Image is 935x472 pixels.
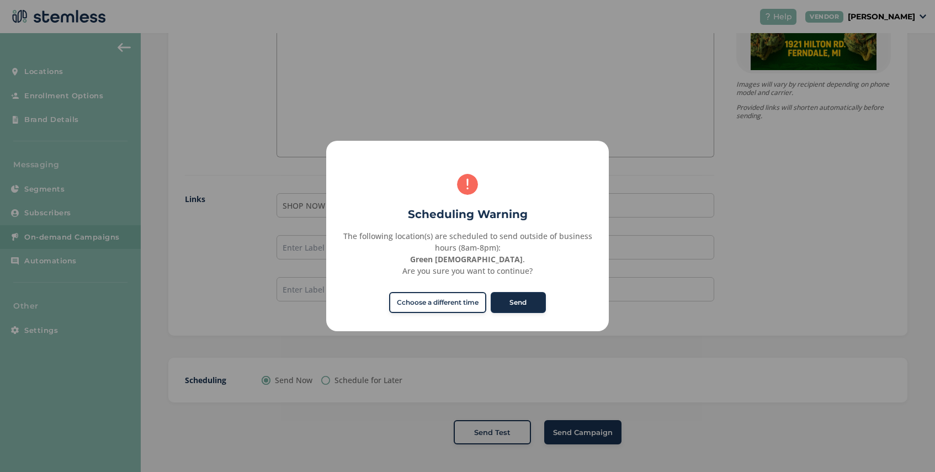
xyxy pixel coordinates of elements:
[326,206,609,222] h2: Scheduling Warning
[491,292,546,313] button: Send
[338,230,596,277] div: The following location(s) are scheduled to send outside of business hours (8am-8pm): . Are you su...
[880,419,935,472] iframe: Chat Widget
[389,292,486,313] button: Cchoose a different time
[410,254,523,264] strong: Green [DEMOGRAPHIC_DATA]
